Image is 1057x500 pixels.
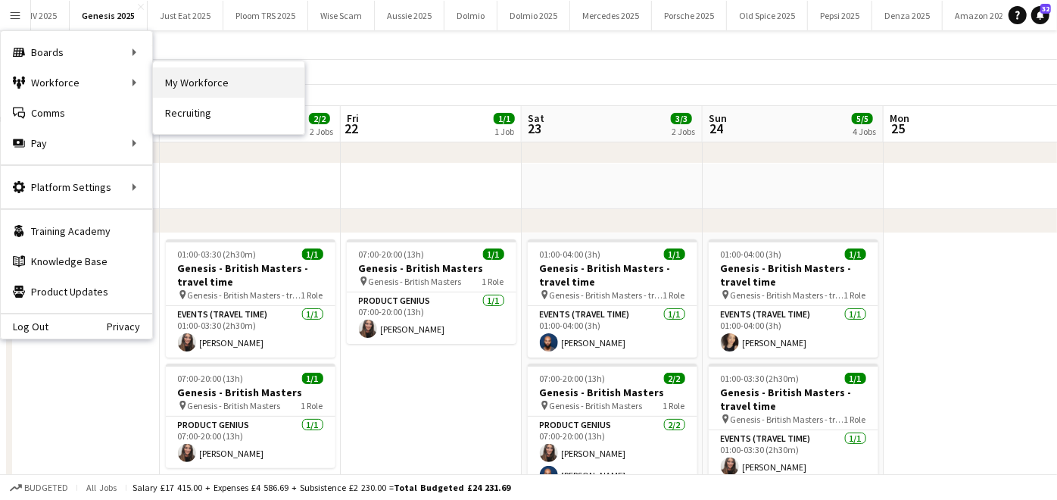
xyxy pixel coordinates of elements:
[494,126,514,137] div: 1 Job
[1,128,152,158] div: Pay
[1,246,152,277] a: Knowledge Base
[727,1,808,30] button: Old Spice 2025
[709,306,878,358] app-card-role: Events (Travel Time)1/101:00-04:00 (3h)[PERSON_NAME]
[166,364,335,468] app-job-card: 07:00-20:00 (13h)1/1Genesis - British Masters Genesis - British Masters1 RoleProduct Genius1/107:...
[845,248,866,260] span: 1/1
[148,1,223,30] button: Just Eat 2025
[709,386,878,413] h3: Genesis - British Masters - travel time
[808,1,872,30] button: Pepsi 2025
[709,430,878,482] app-card-role: Events (Travel Time)1/101:00-03:30 (2h30m)[PERSON_NAME]
[483,248,504,260] span: 1/1
[721,373,800,384] span: 01:00-03:30 (2h30m)
[528,111,544,125] span: Sat
[663,400,685,411] span: 1 Role
[494,113,515,124] span: 1/1
[8,480,70,496] button: Budgeted
[24,483,68,493] span: Budgeted
[890,111,909,125] span: Mon
[302,373,323,384] span: 1/1
[345,120,359,137] span: 22
[663,289,685,301] span: 1 Role
[706,120,727,137] span: 24
[166,417,335,468] app-card-role: Product Genius1/107:00-20:00 (13h)[PERSON_NAME]
[1,172,152,202] div: Platform Settings
[178,373,244,384] span: 07:00-20:00 (13h)
[844,289,866,301] span: 1 Role
[664,248,685,260] span: 1/1
[223,1,308,30] button: Ploom TRS 2025
[301,289,323,301] span: 1 Role
[309,113,330,124] span: 2/2
[550,289,663,301] span: Genesis - British Masters - travel time
[107,320,152,333] a: Privacy
[853,126,876,137] div: 4 Jobs
[375,1,444,30] button: Aussie 2025
[301,400,323,411] span: 1 Role
[664,373,685,384] span: 2/2
[709,239,878,358] app-job-card: 01:00-04:00 (3h)1/1Genesis - British Masters - travel time Genesis - British Masters - travel tim...
[347,239,516,344] app-job-card: 07:00-20:00 (13h)1/1Genesis - British Masters Genesis - British Masters1 RoleProduct Genius1/107:...
[731,414,844,425] span: Genesis - British Masters - travel time
[652,1,727,30] button: Porsche 2025
[166,239,335,358] app-job-card: 01:00-03:30 (2h30m)1/1Genesis - British Masters - travel time Genesis - British Masters - travel ...
[347,261,516,275] h3: Genesis - British Masters
[83,482,120,493] span: All jobs
[525,120,544,137] span: 23
[672,126,695,137] div: 2 Jobs
[166,261,335,289] h3: Genesis - British Masters - travel time
[1,67,152,98] div: Workforce
[347,292,516,344] app-card-role: Product Genius1/107:00-20:00 (13h)[PERSON_NAME]
[872,1,943,30] button: Denza 2025
[528,261,697,289] h3: Genesis - British Masters - travel time
[731,289,844,301] span: Genesis - British Masters - travel time
[497,1,570,30] button: Dolmio 2025
[844,414,866,425] span: 1 Role
[709,261,878,289] h3: Genesis - British Masters - travel time
[310,126,333,137] div: 2 Jobs
[528,386,697,399] h3: Genesis - British Masters
[178,248,257,260] span: 01:00-03:30 (2h30m)
[153,67,304,98] a: My Workforce
[308,1,375,30] button: Wise Scam
[852,113,873,124] span: 5/5
[528,239,697,358] app-job-card: 01:00-04:00 (3h)1/1Genesis - British Masters - travel time Genesis - British Masters - travel tim...
[540,373,606,384] span: 07:00-20:00 (13h)
[1,37,152,67] div: Boards
[444,1,497,30] button: Dolmio
[70,1,148,30] button: Genesis 2025
[1,98,152,128] a: Comms
[188,289,301,301] span: Genesis - British Masters - travel time
[133,482,510,493] div: Salary £17 415.00 + Expenses £4 586.69 + Subsistence £2 230.00 =
[188,400,281,411] span: Genesis - British Masters
[1,216,152,246] a: Training Academy
[570,1,652,30] button: Mercedes 2025
[1,277,152,307] a: Product Updates
[1040,4,1051,14] span: 32
[709,111,727,125] span: Sun
[671,113,692,124] span: 3/3
[166,306,335,358] app-card-role: Events (Travel Time)1/101:00-03:30 (2h30m)[PERSON_NAME]
[166,386,335,399] h3: Genesis - British Masters
[347,111,359,125] span: Fri
[153,98,304,128] a: Recruiting
[528,417,697,490] app-card-role: Product Genius2/207:00-20:00 (13h)[PERSON_NAME][PERSON_NAME]
[1,320,48,333] a: Log Out
[943,1,1021,30] button: Amazon 2025
[528,364,697,490] app-job-card: 07:00-20:00 (13h)2/2Genesis - British Masters Genesis - British Masters1 RoleProduct Genius2/207:...
[369,276,462,287] span: Genesis - British Masters
[721,248,782,260] span: 01:00-04:00 (3h)
[394,482,510,493] span: Total Budgeted £24 231.69
[359,248,425,260] span: 07:00-20:00 (13h)
[845,373,866,384] span: 1/1
[302,248,323,260] span: 1/1
[540,248,601,260] span: 01:00-04:00 (3h)
[887,120,909,137] span: 25
[709,364,878,482] app-job-card: 01:00-03:30 (2h30m)1/1Genesis - British Masters - travel time Genesis - British Masters - travel ...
